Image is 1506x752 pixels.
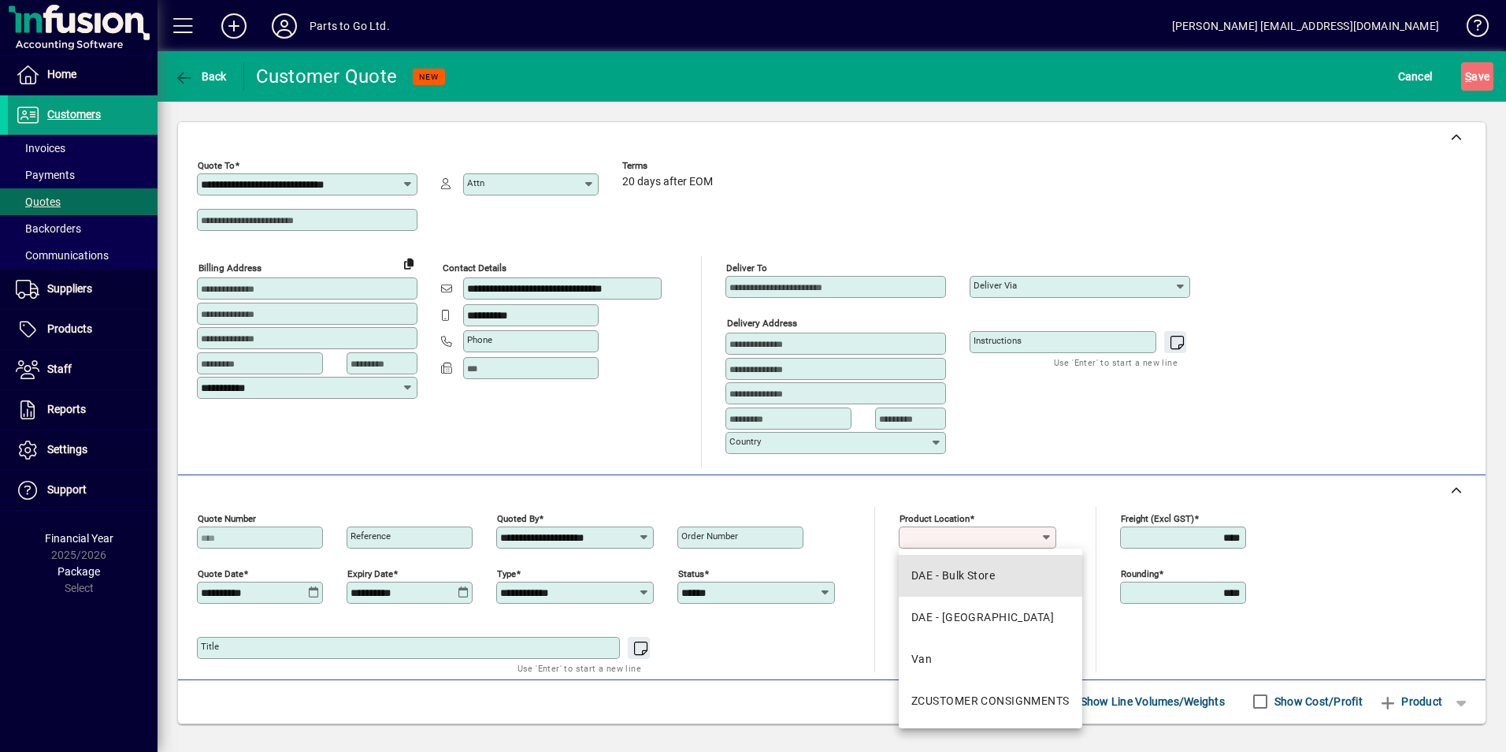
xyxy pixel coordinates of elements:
span: Terms [622,161,717,171]
span: Quotes [16,195,61,208]
button: Save [1461,62,1493,91]
div: Parts to Go Ltd. [310,13,390,39]
span: Package [57,565,100,578]
span: Home [47,68,76,80]
span: ave [1465,64,1489,89]
label: Show Line Volumes/Weights [1078,694,1225,709]
span: Backorders [16,222,81,235]
mat-label: Country [729,436,761,447]
mat-option: ZCUSTOMER CONSIGNMENTS [899,680,1082,722]
mat-label: Status [678,568,704,579]
div: Customer Quote [256,64,398,89]
div: DAE - Bulk Store [911,568,995,584]
mat-label: Freight (excl GST) [1121,512,1194,523]
span: Staff [47,363,72,375]
span: Communications [16,249,109,262]
mat-label: Type [497,568,516,579]
div: [PERSON_NAME] [EMAIL_ADDRESS][DOMAIN_NAME] [1172,13,1439,39]
a: Backorders [8,215,158,242]
span: Product [1378,689,1442,714]
mat-label: Phone [467,334,492,345]
mat-label: Order number [681,530,738,542]
span: Products [47,322,92,335]
button: Cancel [1394,62,1437,91]
span: Suppliers [47,282,92,295]
app-page-header-button: Back [158,62,244,91]
span: NEW [419,72,439,82]
mat-label: Quoted by [497,512,539,523]
span: Invoices [16,142,65,154]
a: Invoices [8,135,158,162]
mat-hint: Use 'Enter' to start a new line [517,659,641,677]
span: Back [174,70,227,83]
span: Financial Year [45,532,113,545]
span: S [1465,70,1471,83]
button: Add [209,12,259,40]
a: Settings [8,430,158,470]
a: Staff [8,350,158,389]
a: Communications [8,242,158,269]
mat-label: Instructions [974,335,1022,346]
div: Van [911,651,932,668]
span: Cancel [1398,64,1433,89]
mat-label: Deliver via [974,280,1017,291]
mat-label: Quote number [198,512,256,523]
button: Back [170,62,231,91]
span: 20 days after EOM [622,176,713,188]
button: Copy to Delivery address [396,251,421,276]
div: ZCUSTOMER CONSIGNMENTS [911,693,1070,709]
span: Settings [47,443,87,456]
a: Support [8,471,158,510]
a: Home [8,55,158,95]
a: Reports [8,390,158,430]
mat-label: Reference [351,530,391,542]
a: Quotes [8,188,158,215]
mat-label: Product location [900,512,970,523]
mat-hint: Use 'Enter' to start a new line [1054,353,1178,371]
label: Show Cost/Profit [1271,694,1363,709]
mat-label: Expiry date [347,568,393,579]
a: Knowledge Base [1455,3,1486,54]
button: Product [1371,687,1450,716]
div: DAE - [GEOGRAPHIC_DATA] [911,609,1054,626]
a: Products [8,310,158,349]
mat-label: Attn [467,177,484,188]
span: Reports [47,403,86,415]
span: Customers [47,108,101,121]
span: Payments [16,169,75,181]
mat-label: Quote To [198,160,235,171]
mat-label: Quote date [198,568,243,579]
mat-option: Van [899,638,1082,680]
mat-option: DAE - Bulk Store [899,555,1082,597]
mat-label: Rounding [1121,568,1159,579]
mat-option: DAE - Great Barrier Island [899,597,1082,638]
button: Profile [259,12,310,40]
span: Support [47,483,87,496]
a: Suppliers [8,270,158,309]
mat-label: Deliver To [726,262,767,274]
a: Payments [8,162,158,188]
mat-label: Title [201,641,219,652]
